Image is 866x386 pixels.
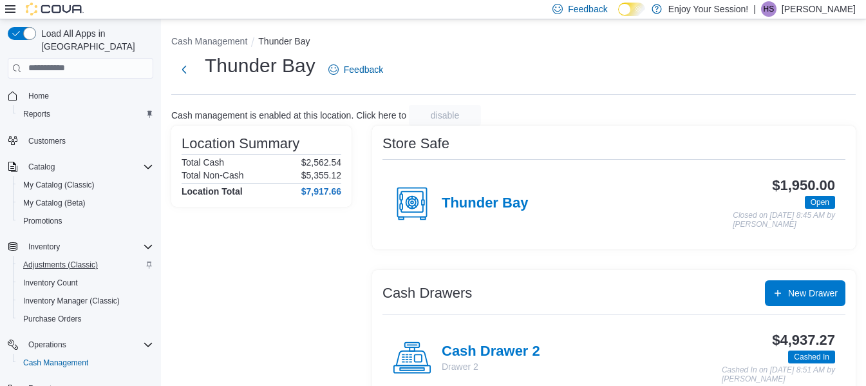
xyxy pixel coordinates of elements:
button: Catalog [3,158,158,176]
span: Purchase Orders [18,311,153,327]
button: My Catalog (Classic) [13,176,158,194]
button: Operations [23,337,71,352]
span: Load All Apps in [GEOGRAPHIC_DATA] [36,27,153,53]
span: Reports [23,109,50,119]
span: My Catalog (Beta) [18,195,153,211]
button: Inventory Count [13,274,158,292]
span: Inventory Count [18,275,153,291]
span: Operations [28,340,66,350]
button: My Catalog (Beta) [13,194,158,212]
span: Cash Management [18,355,153,371]
a: Feedback [323,57,388,82]
h3: Location Summary [182,136,299,151]
button: Inventory [23,239,65,255]
span: Customers [23,132,153,148]
span: Adjustments (Classic) [23,260,98,270]
span: Inventory Count [23,278,78,288]
span: Dark Mode [618,16,619,17]
span: Cashed In [788,351,835,363]
span: Home [28,91,49,101]
button: New Drawer [765,280,845,306]
p: Enjoy Your Session! [668,1,749,17]
h6: Total Non-Cash [182,170,244,180]
button: Inventory Manager (Classic) [13,292,158,310]
h3: $1,950.00 [772,178,835,193]
span: My Catalog (Classic) [23,180,95,190]
a: Inventory Manager (Classic) [18,293,125,309]
h4: $7,917.66 [301,186,341,197]
div: Harley Splett [761,1,777,17]
span: Purchase Orders [23,314,82,324]
span: My Catalog (Classic) [18,177,153,193]
span: Catalog [28,162,55,172]
a: Customers [23,133,71,149]
span: Operations [23,337,153,352]
span: Promotions [18,213,153,229]
button: Inventory [3,238,158,256]
a: My Catalog (Beta) [18,195,91,211]
h6: Total Cash [182,157,224,168]
a: Home [23,88,54,104]
a: Adjustments (Classic) [18,257,103,273]
a: Inventory Count [18,275,83,291]
a: Reports [18,106,55,122]
span: Inventory Manager (Classic) [18,293,153,309]
p: [PERSON_NAME] [782,1,856,17]
h4: Cash Drawer 2 [442,343,540,360]
button: Purchase Orders [13,310,158,328]
h3: Store Safe [382,136,449,151]
button: Adjustments (Classic) [13,256,158,274]
span: Open [811,197,829,208]
button: Catalog [23,159,60,175]
span: Feedback [344,63,383,76]
button: Cash Management [13,354,158,372]
h4: Thunder Bay [442,195,528,212]
button: disable [409,105,481,126]
h1: Thunder Bay [205,53,315,79]
span: Adjustments (Classic) [18,257,153,273]
a: Cash Management [18,355,93,371]
span: New Drawer [788,287,838,300]
span: disable [431,109,459,122]
button: Operations [3,336,158,354]
button: Cash Management [171,36,247,46]
span: Inventory [23,239,153,255]
span: Catalog [23,159,153,175]
span: Reports [18,106,153,122]
button: Thunder Bay [258,36,310,46]
span: My Catalog (Beta) [23,198,86,208]
nav: An example of EuiBreadcrumbs [171,35,856,50]
span: Inventory Manager (Classic) [23,296,120,306]
h3: Cash Drawers [382,285,472,301]
span: Home [23,88,153,104]
p: $2,562.54 [301,157,341,168]
button: Customers [3,131,158,150]
h3: $4,937.27 [772,333,835,348]
span: Customers [28,136,66,146]
p: | [753,1,756,17]
button: Next [171,57,197,82]
span: Promotions [23,216,62,226]
span: Feedback [568,3,607,15]
a: Promotions [18,213,68,229]
span: Open [805,196,835,209]
input: Dark Mode [618,3,645,16]
a: My Catalog (Classic) [18,177,100,193]
p: Closed on [DATE] 8:45 AM by [PERSON_NAME] [733,211,835,229]
button: Home [3,86,158,105]
p: Cash management is enabled at this location. Click here to [171,110,406,121]
p: $5,355.12 [301,170,341,180]
p: Cashed In on [DATE] 8:51 AM by [PERSON_NAME] [722,366,835,383]
button: Reports [13,105,158,123]
a: Purchase Orders [18,311,87,327]
span: Cashed In [794,351,829,363]
span: HS [764,1,775,17]
img: Cova [26,3,84,15]
h4: Location Total [182,186,243,197]
span: Inventory [28,242,60,252]
span: Cash Management [23,358,88,368]
p: Drawer 2 [442,360,540,373]
button: Promotions [13,212,158,230]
